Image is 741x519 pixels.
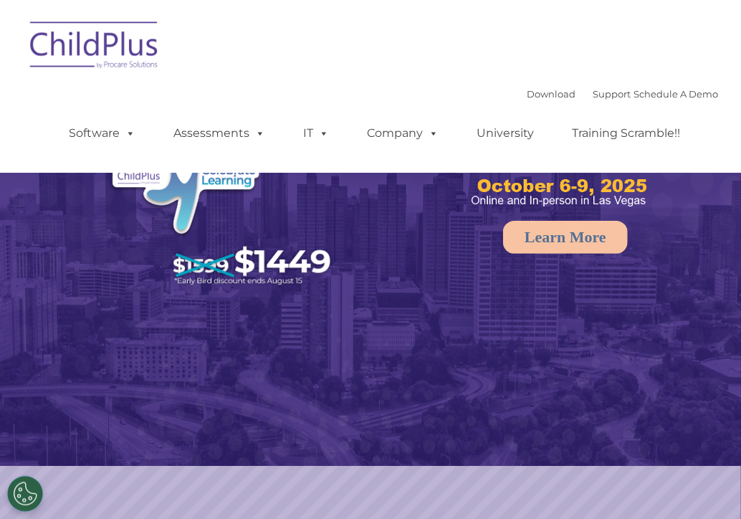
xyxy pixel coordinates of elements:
[527,88,575,100] a: Download
[634,88,718,100] a: Schedule A Demo
[23,11,166,83] img: ChildPlus by Procare Solutions
[558,119,694,148] a: Training Scramble!!
[54,119,150,148] a: Software
[593,88,631,100] a: Support
[527,88,718,100] font: |
[462,119,548,148] a: University
[159,119,279,148] a: Assessments
[7,476,43,512] button: Cookies Settings
[353,119,453,148] a: Company
[503,221,628,254] a: Learn More
[289,119,343,148] a: IT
